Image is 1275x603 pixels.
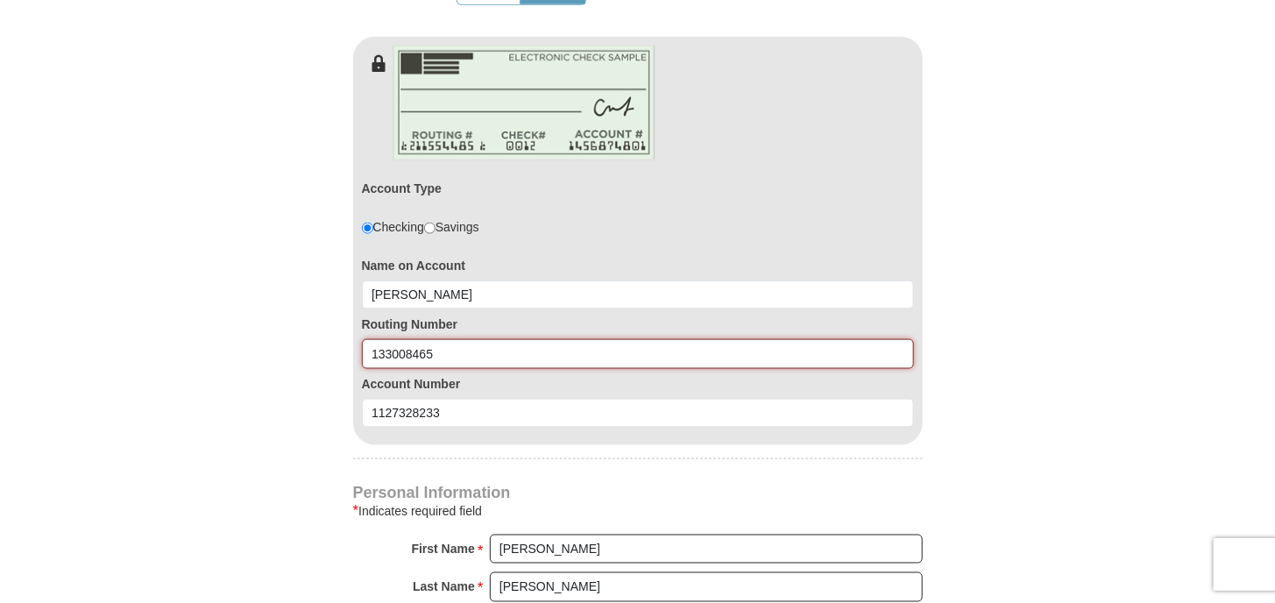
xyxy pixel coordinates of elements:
label: Account Number [362,375,914,393]
strong: Last Name [413,575,475,599]
label: Account Type [362,180,443,197]
label: Routing Number [362,316,914,333]
label: Name on Account [362,257,914,274]
div: Indicates required field [353,500,923,521]
img: check-en.png [393,46,655,160]
h4: Personal Information [353,486,923,500]
strong: First Name [412,536,475,561]
div: Checking Savings [362,218,479,236]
